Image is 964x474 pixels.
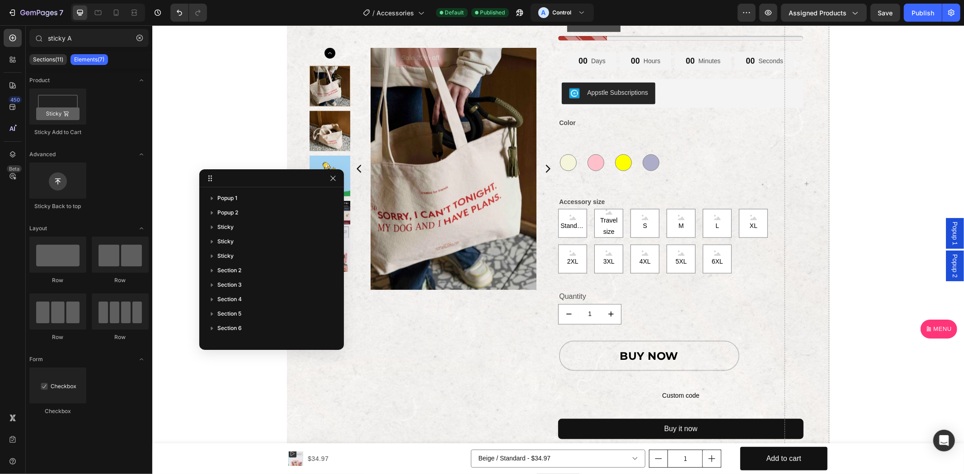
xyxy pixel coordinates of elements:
[29,202,86,210] div: Sticky Back to top
[479,31,488,41] div: 00
[489,195,497,206] span: S
[442,190,470,212] span: Travel size
[406,279,427,299] button: decrement
[172,23,183,33] button: Carousel Back Arrow
[541,8,546,17] p: A
[390,138,401,149] button: Carousel Next Arrow
[912,8,934,18] div: Publish
[798,229,807,252] span: Popup 2
[417,63,428,74] img: AppstleSubscriptions.png
[29,128,86,136] div: Sticky Add to Cart
[217,280,242,289] span: Section 3
[217,194,237,203] span: Popup 1
[377,8,414,18] span: Accessories
[406,264,651,279] div: Quantity
[406,170,453,183] legend: Accessory size
[789,8,846,18] span: Assigned Products
[407,316,587,346] a: BUY NOW
[435,63,496,72] div: Appstle Subscriptions
[531,4,594,22] button: AControl
[92,276,149,284] div: Row
[467,321,526,340] p: BUY NOW
[522,231,536,242] span: 5XL
[606,30,630,42] p: Seconds
[426,31,435,41] div: 00
[33,56,63,63] p: Sections(11)
[217,237,234,246] span: Sticky
[558,231,573,242] span: 6XL
[485,231,500,242] span: 4XL
[406,91,424,104] legend: Color
[781,4,867,22] button: Assigned Products
[9,96,22,103] div: 450
[134,352,149,367] span: Toggle open
[152,25,964,474] iframe: To enrich screen reader interactions, please activate Accessibility in Grammarly extension settings
[409,57,503,79] button: Appstle Subscriptions
[445,9,464,17] span: Default
[497,425,515,442] button: decrement
[217,251,234,260] span: Sticky
[596,195,607,206] span: XL
[155,428,177,439] div: $34.97
[217,309,241,318] span: Section 5
[29,355,43,363] span: Form
[7,165,22,172] div: Beta
[217,338,242,347] span: Section 8
[439,30,453,42] p: Days
[134,147,149,162] span: Toggle open
[449,231,464,242] span: 3XL
[614,427,649,440] div: Add to cart
[781,300,799,308] p: Menu
[134,221,149,236] span: Toggle open
[515,425,550,442] input: quantity
[406,195,434,206] span: Standard
[593,31,602,41] div: 00
[172,254,183,265] button: Carousel Next Arrow
[904,4,942,22] button: Publish
[29,224,47,232] span: Layout
[4,4,67,22] button: 7
[768,294,805,313] a: Menu
[74,56,104,63] p: Elements(7)
[533,31,542,41] div: 00
[29,76,50,84] span: Product
[427,279,448,299] input: quantity
[588,422,675,446] button: Add to cart
[553,8,572,17] h3: Control
[29,276,86,284] div: Row
[170,4,207,22] div: Undo/Redo
[59,7,63,18] p: 7
[878,9,893,17] span: Save
[202,138,212,149] button: Carousel Back Arrow
[29,333,86,341] div: Row
[29,407,86,415] div: Checkbox
[933,430,955,451] div: Open Intercom Messenger
[29,150,56,158] span: Advanced
[406,365,651,376] span: Custom code
[512,397,545,410] div: Buy it now
[870,4,900,22] button: Save
[524,195,533,206] span: M
[29,29,149,47] input: Search Sections & Elements
[373,8,375,18] span: /
[244,23,293,42] pre: Sale 22% off
[413,231,428,242] span: 2XL
[406,394,651,414] button: Buy it now
[798,196,807,220] span: Popup 1
[550,425,569,442] button: increment
[92,333,149,341] div: Row
[217,295,242,304] span: Section 4
[448,279,469,299] button: increment
[217,324,242,333] span: Section 6
[217,223,234,232] span: Sticky
[480,9,505,17] span: Published
[491,30,508,42] p: Hours
[546,30,568,42] p: Minutes
[134,73,149,88] span: Toggle open
[217,266,241,275] span: Section 2
[561,195,569,206] span: L
[217,208,238,217] span: Popup 2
